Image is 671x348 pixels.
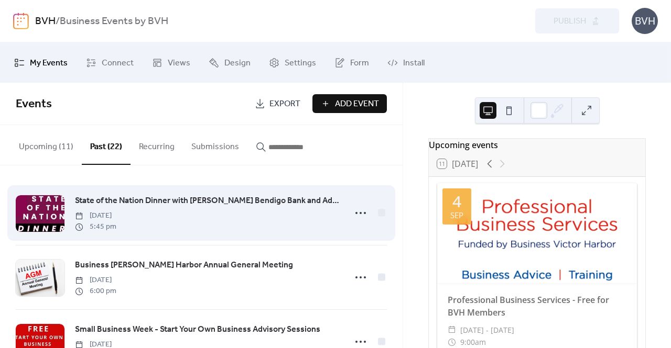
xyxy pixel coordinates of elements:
b: / [56,12,60,31]
span: Events [16,93,52,116]
span: 6:00 pm [75,286,116,297]
span: Add Event [335,98,379,110]
a: Design [201,47,258,78]
a: Views [144,47,198,78]
a: My Events [6,47,75,78]
span: Small Business Week - Start Your Own Business Advisory Sessions [75,323,320,336]
b: Business Events by BVH [60,12,168,31]
button: Upcoming (11) [10,125,82,164]
span: [DATE] [75,210,116,221]
span: My Events [30,55,68,71]
span: [DATE] [75,275,116,286]
div: Sep [450,211,463,219]
span: State of the Nation Dinner with [PERSON_NAME] Bendigo Bank and Adelaide Bank Chief Economist [75,195,340,207]
span: Install [403,55,425,71]
a: Export [247,94,308,113]
div: BVH [632,8,658,34]
button: Add Event [312,94,387,113]
a: Connect [78,47,142,78]
span: Settings [285,55,316,71]
a: Install [380,47,432,78]
img: logo [13,13,29,29]
button: Past (22) [82,125,131,165]
button: Recurring [131,125,183,164]
span: 5:45 pm [75,221,116,232]
span: Export [269,98,300,110]
a: Settings [261,47,324,78]
a: Form [327,47,377,78]
span: Connect [102,55,134,71]
a: Business [PERSON_NAME] Harbor Annual General Meeting [75,259,293,272]
a: Professional Business Services - Free for BVH Members [448,294,609,318]
span: [DATE] - [DATE] [460,324,514,336]
button: Submissions [183,125,247,164]
div: ​ [448,324,456,336]
a: Small Business Week - Start Your Own Business Advisory Sessions [75,323,320,336]
div: 4 [452,194,461,209]
a: BVH [35,12,56,31]
span: Design [224,55,251,71]
span: Views [168,55,190,71]
a: State of the Nation Dinner with [PERSON_NAME] Bendigo Bank and Adelaide Bank Chief Economist [75,194,340,208]
div: Upcoming events [429,139,645,151]
span: Form [350,55,369,71]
